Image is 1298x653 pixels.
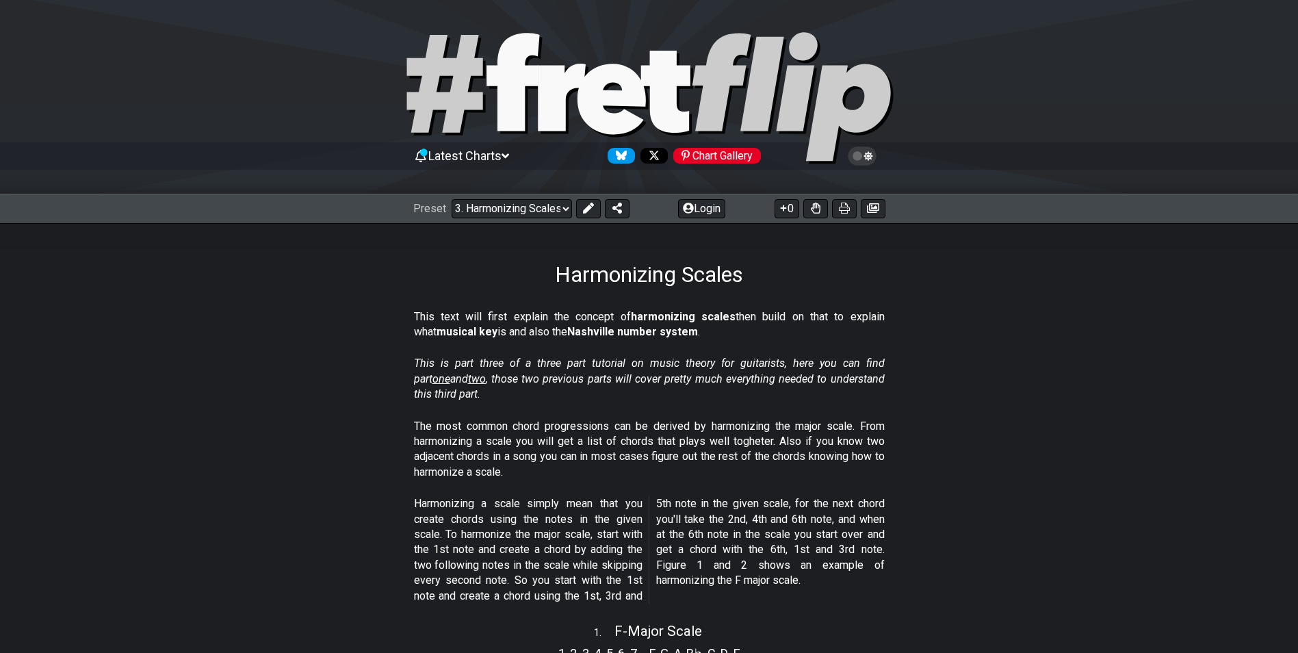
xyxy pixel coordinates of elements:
span: Latest Charts [428,149,502,163]
p: Harmonizing a scale simply mean that you create chords using the notes in the given scale. To har... [414,496,885,604]
a: Follow #fretflip at Bluesky [602,148,635,164]
select: Preset [452,199,572,218]
button: Toggle Dexterity for all fretkits [803,199,828,218]
a: Follow #fretflip at X [635,148,668,164]
span: 1 . [594,626,614,641]
button: Edit Preset [576,199,601,218]
p: This text will first explain the concept of then build on that to explain what is and also the . [414,309,885,340]
em: This is part three of a three part tutorial on music theory for guitarists, here you can find par... [414,357,885,400]
h1: Harmonizing Scales [555,261,743,287]
span: one [432,372,450,385]
strong: musical key [437,325,497,338]
span: F - Major Scale [614,623,702,639]
button: Share Preset [605,199,629,218]
button: Create image [861,199,885,218]
span: Toggle light / dark theme [855,150,870,162]
strong: harmonizing scales [631,310,736,323]
button: 0 [775,199,799,218]
button: Print [832,199,857,218]
span: two [468,372,486,385]
a: #fretflip at Pinterest [668,148,761,164]
div: Chart Gallery [673,148,761,164]
button: Login [678,199,725,218]
span: Preset [413,202,446,215]
strong: Nashville number system [567,325,698,338]
p: The most common chord progressions can be derived by harmonizing the major scale. From harmonizin... [414,419,885,481]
